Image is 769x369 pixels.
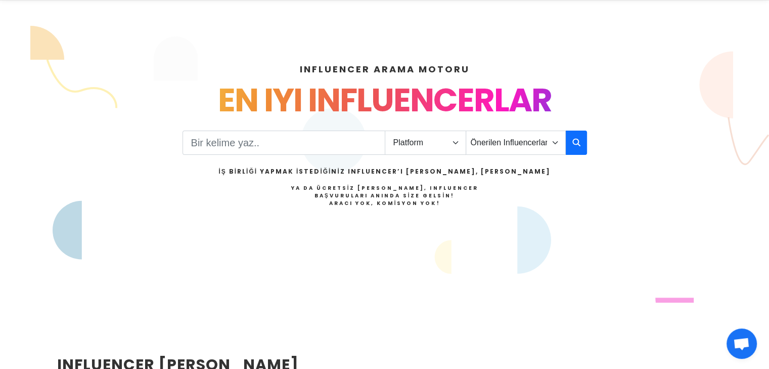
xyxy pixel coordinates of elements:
h2: İş Birliği Yapmak İstediğiniz Influencer’ı [PERSON_NAME], [PERSON_NAME] [218,167,550,176]
strong: Aracı Yok, Komisyon Yok! [329,199,440,207]
h4: Ya da Ücretsiz [PERSON_NAME], Influencer Başvuruları Anında Size Gelsin! [218,184,550,207]
div: Açık sohbet [727,329,757,359]
h4: INFLUENCER ARAMA MOTORU [57,62,712,76]
input: Search [183,131,385,155]
div: EN IYI INFLUENCERLAR [57,76,712,125]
